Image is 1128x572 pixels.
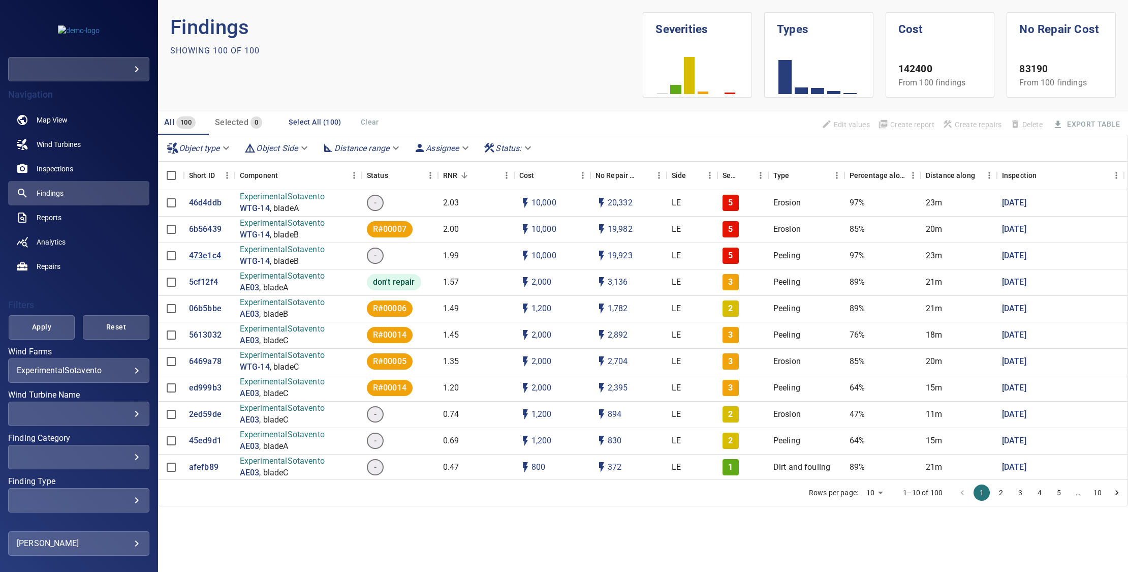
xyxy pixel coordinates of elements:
[1109,485,1125,501] button: Go to next page
[773,356,801,368] p: Erosion
[240,218,325,229] p: ExperimentalSotavento
[21,321,62,334] span: Apply
[850,382,865,394] p: 64%
[1002,250,1026,262] a: [DATE]
[672,277,681,288] p: LE
[672,303,681,315] p: LE
[519,223,531,235] svg: Auto cost
[997,161,1124,190] div: Inspection
[829,168,844,183] button: Menu
[278,168,292,183] button: Sort
[8,391,149,399] label: Wind Turbine Name
[596,435,608,447] svg: Auto impact
[608,224,633,235] p: 19,982
[773,277,800,288] p: Peeling
[443,224,459,235] p: 2.00
[189,329,222,341] a: 5613032
[519,276,531,288] svg: Auto cost
[443,409,459,420] p: 0.74
[259,414,288,426] p: , bladeC
[531,197,556,209] p: 10,000
[717,161,768,190] div: Severity
[993,485,1009,501] button: Go to page 2
[423,168,438,183] button: Menu
[8,57,149,81] div: demo
[1019,78,1087,87] span: From 100 findings
[438,161,514,190] div: RNR
[777,13,861,38] h1: Types
[250,117,262,129] span: 0
[773,382,800,394] p: Peeling
[240,191,325,203] p: ExperimentalSotavento
[8,205,149,230] a: reports noActive
[608,409,621,420] p: 894
[37,213,61,223] span: Reports
[773,224,801,235] p: Erosion
[37,139,81,149] span: Wind Turbines
[367,356,413,368] span: R#00005
[240,362,270,373] a: WTG-14
[8,348,149,356] label: Wind Farms
[240,441,260,453] a: AE03
[1002,409,1026,420] a: [DATE]
[367,353,413,370] div: R#00005
[728,224,733,235] p: 5
[367,224,413,235] span: R#00007
[189,250,221,262] a: 473e1c4
[728,197,733,209] p: 5
[256,143,298,153] em: Object Side
[926,329,942,341] p: 18m
[8,300,149,310] h4: Filters
[773,409,801,420] p: Erosion
[773,303,800,315] p: Peeling
[189,224,222,235] a: 6b56439
[368,197,383,209] span: -
[1109,168,1124,183] button: Menu
[259,441,288,453] p: , bladeA
[862,486,887,500] div: 10
[240,256,270,267] a: WTG-14
[672,409,681,420] p: LE
[240,376,325,388] p: ExperimentalSotavento
[728,382,733,394] p: 3
[443,303,459,315] p: 1.49
[1002,329,1026,341] p: [DATE]
[655,13,739,38] h1: Severities
[898,62,982,77] p: 142400
[8,157,149,181] a: inspections noActive
[270,362,299,373] p: , bladeC
[728,303,733,315] p: 2
[651,168,667,183] button: Menu
[443,277,459,288] p: 1.57
[850,224,865,235] p: 85%
[728,329,733,341] p: 3
[240,414,260,426] a: AE03
[728,250,733,262] p: 5
[773,329,800,341] p: Peeling
[8,230,149,254] a: analytics noActive
[519,197,531,209] svg: Auto cost
[1002,224,1026,235] a: [DATE]
[240,388,260,400] a: AE03
[259,309,288,320] p: , bladeB
[608,329,628,341] p: 2,892
[189,197,222,209] p: 46d4ddb
[368,409,383,420] span: -
[1002,197,1026,209] a: [DATE]
[531,382,552,394] p: 2,000
[8,132,149,157] a: windturbines noActive
[850,197,865,209] p: 97%
[495,143,521,153] em: Status :
[596,276,608,288] svg: Auto impact
[608,303,628,315] p: 1,782
[1002,435,1026,447] a: [DATE]
[728,409,733,420] p: 2
[347,168,362,183] button: Menu
[37,188,64,198] span: Findings
[926,382,942,394] p: 15m
[850,303,865,315] p: 89%
[1089,485,1106,501] button: Go to page 10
